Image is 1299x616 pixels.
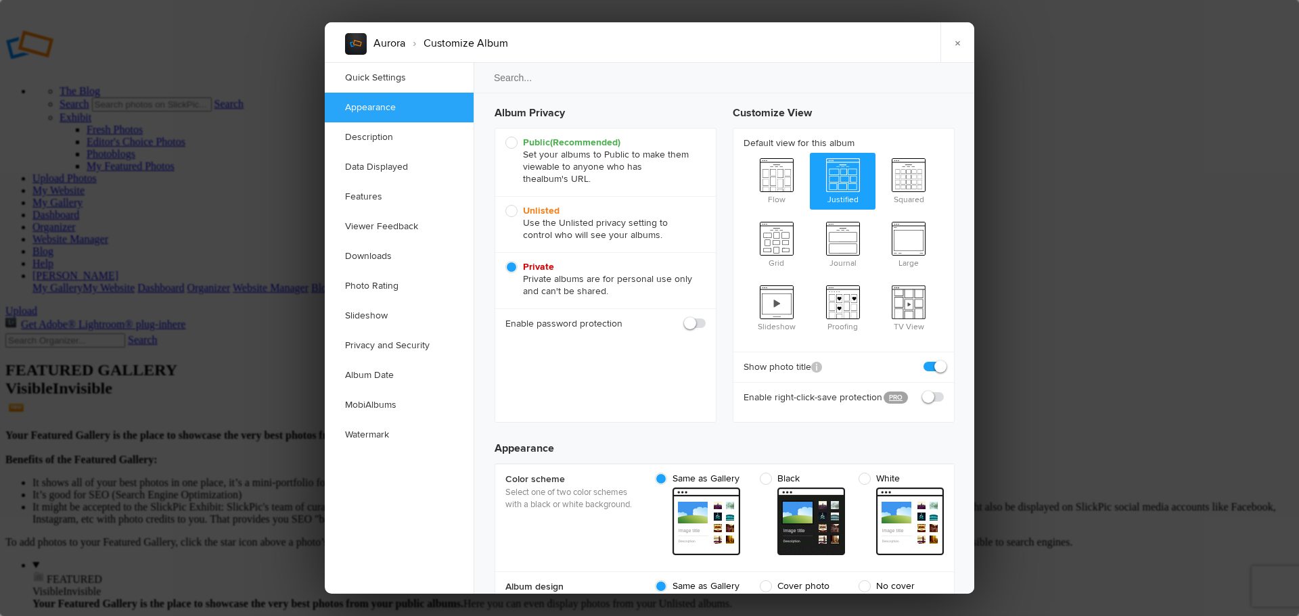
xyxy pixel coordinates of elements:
a: Slideshow [325,301,474,331]
a: × [940,22,974,63]
span: Slideshow [744,280,810,334]
h3: Album Privacy [495,94,716,128]
span: Use the Unlisted privacy setting to control who will see your albums. [505,205,699,241]
a: PRO [884,392,908,404]
span: Grid [744,216,810,270]
a: Viewer Feedback [325,212,474,241]
span: Journal [810,216,876,270]
a: Privacy and Security [325,331,474,360]
img: album_sample.webp [345,33,367,55]
b: Default view for this album [744,137,944,150]
span: Large [875,216,942,270]
li: Customize Album [405,32,508,55]
input: Search... [473,62,976,93]
a: Features [325,182,474,212]
a: Watermark [325,420,474,450]
span: No cover [859,580,937,592]
b: Public [523,137,620,148]
b: Color scheme [505,473,641,486]
span: Cover photo [760,580,838,592]
span: Proofing [810,280,876,334]
span: TV View [875,280,942,334]
li: Aurora [373,32,405,55]
h3: Customize View [733,94,955,128]
span: Same as Gallery [655,580,739,592]
h3: Appearance [495,429,955,456]
span: Flow [744,153,810,207]
a: Album Date [325,360,474,390]
b: Private [523,261,554,273]
b: Album design [505,580,641,594]
p: Select one of two color schemes with a black or white background. [505,486,641,511]
a: MobiAlbums [325,390,474,420]
span: Set your albums to Public to make them viewable to anyone who has the [505,137,699,185]
span: Squared [875,153,942,207]
a: Quick Settings [325,63,474,93]
span: Same as Gallery [655,473,739,485]
a: Data Displayed [325,152,474,182]
a: Photo Rating [325,271,474,301]
i: (Recommended) [550,137,620,148]
span: Justified [810,153,876,207]
b: Enable password protection [505,317,622,331]
b: Show photo title [744,360,822,374]
b: Unlisted [523,205,560,216]
a: Downloads [325,241,474,271]
span: Black [760,473,838,485]
span: White [859,473,937,485]
b: Enable right-click-save protection [744,391,873,404]
span: Private albums are for personal use only and can't be shared. [505,261,699,298]
span: album's URL. [537,173,591,185]
a: Appearance [325,93,474,122]
a: Description [325,122,474,152]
